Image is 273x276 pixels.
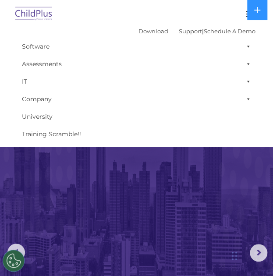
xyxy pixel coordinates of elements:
a: University [18,108,255,125]
iframe: Chat Widget [229,234,273,276]
a: Software [18,38,255,55]
span: Last name [113,58,140,64]
span: Phone number [113,94,151,100]
img: ChildPlus by Procare Solutions [13,4,54,25]
a: Company [18,90,255,108]
a: Training Scramble!! [18,125,255,143]
button: Cookies Settings [3,250,25,272]
a: Download [138,28,168,35]
div: Drag [232,243,237,269]
a: Assessments [18,55,255,73]
font: | [138,28,255,35]
a: IT [18,73,255,90]
a: Support [179,28,202,35]
a: Schedule A Demo [204,28,255,35]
